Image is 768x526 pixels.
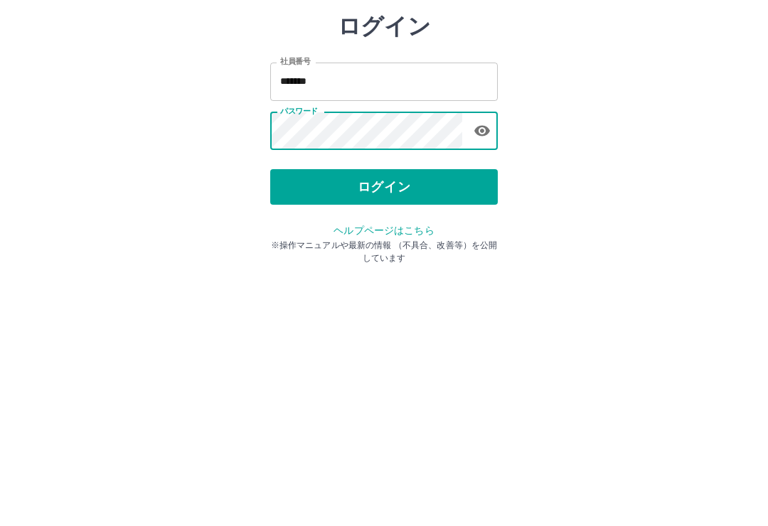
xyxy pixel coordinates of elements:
[334,301,434,313] a: ヘルプページはこちら
[338,90,431,117] h2: ログイン
[280,133,310,144] label: 社員番号
[270,316,498,341] p: ※操作マニュアルや最新の情報 （不具合、改善等）を公開しています
[280,183,318,193] label: パスワード
[270,246,498,281] button: ログイン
